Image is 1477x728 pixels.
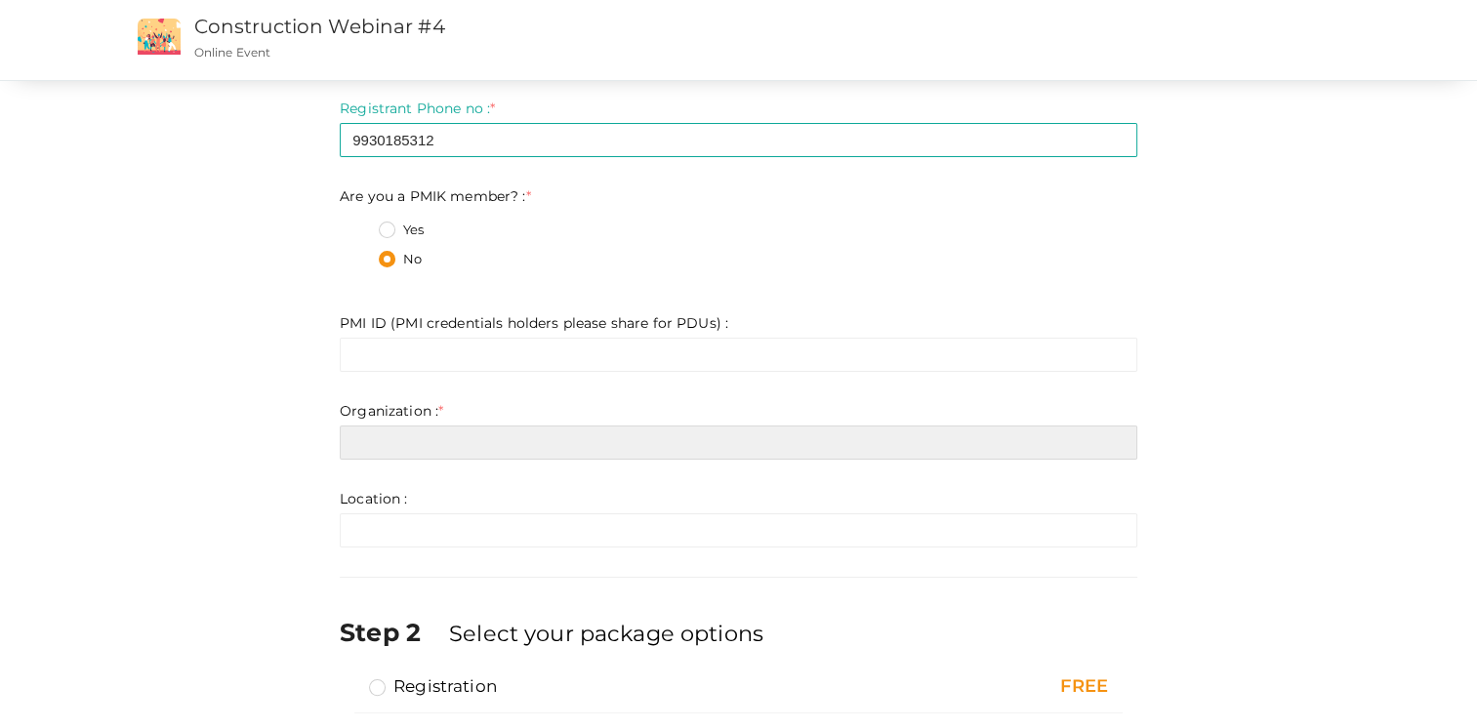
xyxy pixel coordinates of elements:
[194,44,933,61] p: Online Event
[194,15,445,38] a: Construction Webinar #4
[340,99,495,118] label: Registrant Phone no :
[340,123,1137,157] input: Enter registrant phone no here.
[449,618,763,649] label: Select your package options
[138,19,181,55] img: event2.png
[340,401,443,421] label: Organization :
[340,615,445,650] label: Step 2
[369,674,497,698] label: Registration
[886,674,1108,700] div: FREE
[340,186,531,206] label: Are you a PMIK member? :
[379,221,424,240] label: Yes
[340,489,407,508] label: Location :
[340,313,728,333] label: PMI ID (PMI credentials holders please share for PDUs) :
[379,250,422,269] label: No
